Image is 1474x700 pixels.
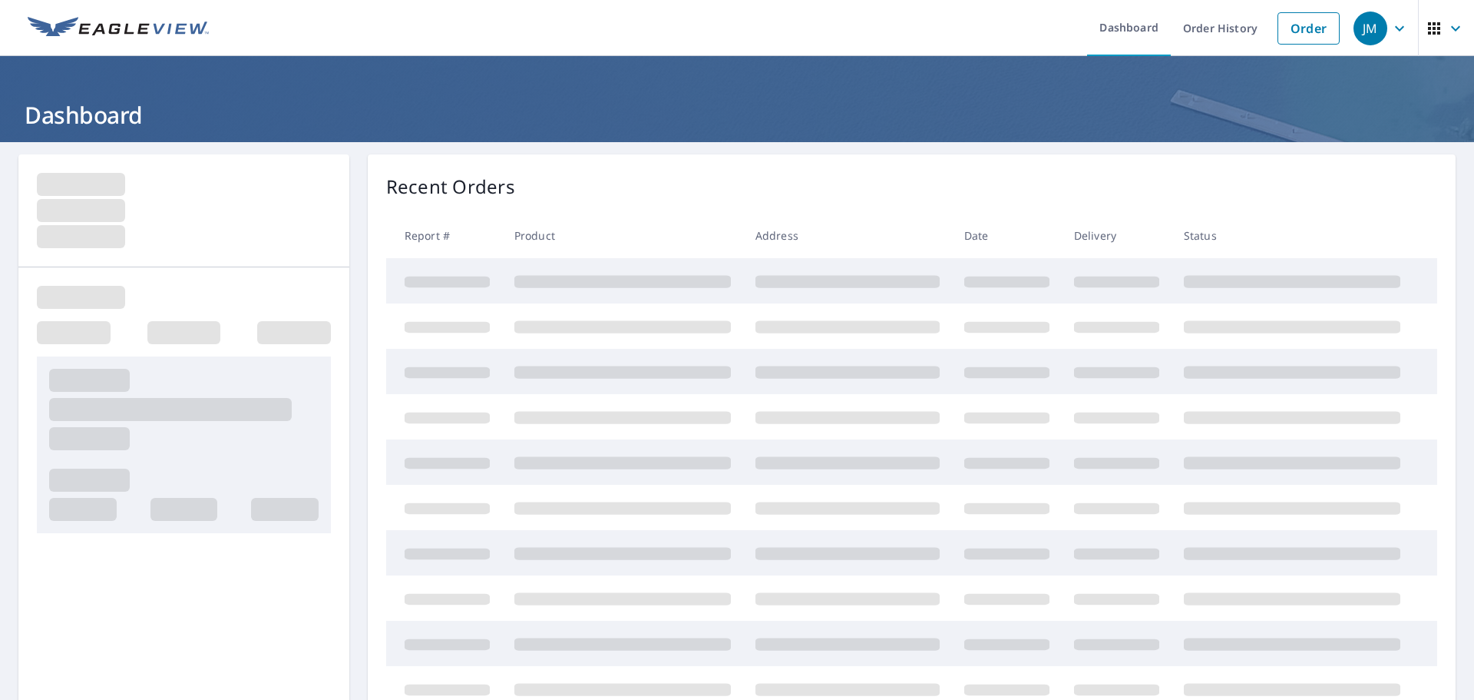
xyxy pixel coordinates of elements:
[502,213,743,258] th: Product
[386,173,515,201] p: Recent Orders
[1062,213,1172,258] th: Delivery
[952,213,1062,258] th: Date
[1172,213,1413,258] th: Status
[1277,12,1340,45] a: Order
[1353,12,1387,45] div: JM
[743,213,952,258] th: Address
[18,99,1456,131] h1: Dashboard
[386,213,502,258] th: Report #
[28,17,209,40] img: EV Logo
